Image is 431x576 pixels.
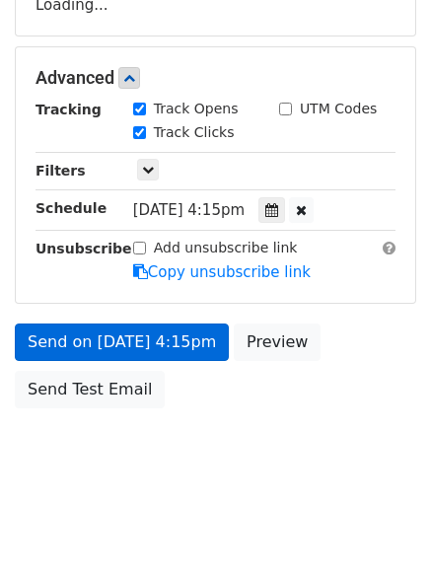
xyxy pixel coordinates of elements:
label: Track Opens [154,99,239,119]
h5: Advanced [36,67,395,89]
span: [DATE] 4:15pm [133,201,245,219]
label: UTM Codes [300,99,377,119]
strong: Schedule [36,200,107,216]
strong: Filters [36,163,86,179]
a: Copy unsubscribe link [133,263,311,281]
label: Add unsubscribe link [154,238,298,258]
iframe: Chat Widget [332,481,431,576]
strong: Unsubscribe [36,241,132,256]
strong: Tracking [36,102,102,117]
a: Preview [234,324,321,361]
a: Send on [DATE] 4:15pm [15,324,229,361]
a: Send Test Email [15,371,165,408]
label: Track Clicks [154,122,235,143]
